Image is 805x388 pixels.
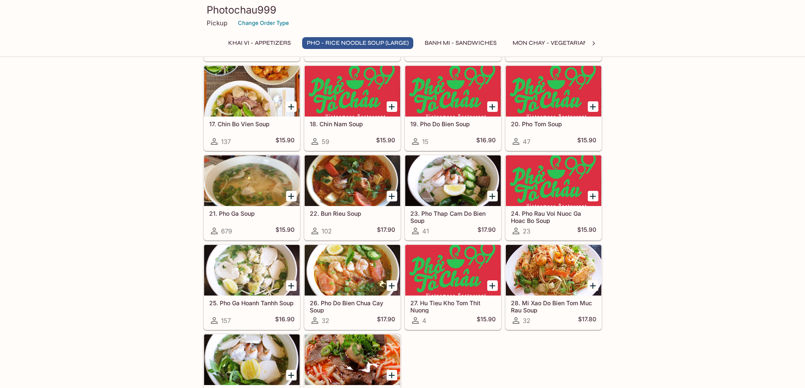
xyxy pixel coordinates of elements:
button: Add 26. Pho Do Bien Chua Cay Soup [387,280,397,291]
div: 25. Pho Ga Hoanh Tanhh Soup [204,245,300,296]
h5: $15.90 [577,136,596,147]
h5: 28. Mi Xao Do Bien Tom Muc Rau Soup [511,299,596,313]
a: 20. Pho Tom Soup47$15.90 [505,65,602,151]
div: 29a. Bun Bo Hue Soup [305,334,400,385]
button: Banh Mi - Sandwiches [420,37,501,49]
span: 137 [221,138,231,146]
span: 59 [322,138,329,146]
h5: 23. Pho Thap Cam Do Bien Soup [410,210,496,224]
a: 25. Pho Ga Hoanh Tanhh Soup157$16.90 [204,244,300,330]
button: Add 18. Chin Nam Soup [387,101,397,112]
div: 17. Chin Bo Vien Soup [204,66,300,117]
div: 27. Hu Tieu Kho Tom Thit Nuong [405,245,501,296]
div: 23. Pho Thap Cam Do Bien Soup [405,155,501,206]
button: Add 17. Chin Bo Vien Soup [286,101,297,112]
button: Add 23. Pho Thap Cam Do Bien Soup [487,191,498,201]
div: 18. Chin Nam Soup [305,66,400,117]
div: 19. Pho Do Bien Soup [405,66,501,117]
a: 28. Mi Xao Do Bien Tom Muc Rau Soup32$17.80 [505,244,602,330]
p: Pickup [207,19,227,27]
div: 22. Bun Rieu Soup [305,155,400,206]
span: 32 [322,317,329,325]
h5: 26. Pho Do Bien Chua Cay Soup [310,299,395,313]
div: 21. Pho Ga Soup [204,155,300,206]
a: 24. Pho Rau Voi Nuoc Ga Hoac Bo Soup23$15.90 [505,155,602,240]
h5: $15.90 [477,315,496,326]
div: 29. Pho Ga Tom Soup [204,334,300,385]
h5: 22. Bun Rieu Soup [310,210,395,217]
h5: $15.90 [276,136,295,147]
h5: $16.90 [275,315,295,326]
h5: $17.90 [377,226,395,236]
a: 18. Chin Nam Soup59$15.90 [304,65,401,151]
h5: $15.90 [276,226,295,236]
button: Add 29a. Bun Bo Hue Soup [387,370,397,380]
span: 102 [322,227,332,235]
button: Khai Vi - Appetizers [224,37,295,49]
span: 32 [523,317,530,325]
div: 24. Pho Rau Voi Nuoc Ga Hoac Bo Soup [506,155,601,206]
span: 15 [422,138,428,146]
div: 28. Mi Xao Do Bien Tom Muc Rau Soup [506,245,601,296]
a: 27. Hu Tieu Kho Tom Thit Nuong4$15.90 [405,244,501,330]
h5: 27. Hu Tieu Kho Tom Thit Nuong [410,299,496,313]
span: 4 [422,317,426,325]
h5: 25. Pho Ga Hoanh Tanhh Soup [209,299,295,307]
a: 22. Bun Rieu Soup102$17.90 [304,155,401,240]
button: Add 28. Mi Xao Do Bien Tom Muc Rau Soup [588,280,598,291]
span: 23 [523,227,530,235]
button: Add 20. Pho Tom Soup [588,101,598,112]
a: 19. Pho Do Bien Soup15$16.90 [405,65,501,151]
button: Add 25. Pho Ga Hoanh Tanhh Soup [286,280,297,291]
h5: 18. Chin Nam Soup [310,120,395,128]
button: Pho - Rice Noodle Soup (Large) [302,37,413,49]
h5: $16.90 [476,136,496,147]
h5: 20. Pho Tom Soup [511,120,596,128]
h5: $17.90 [377,315,395,326]
button: Add 27. Hu Tieu Kho Tom Thit Nuong [487,280,498,291]
a: 26. Pho Do Bien Chua Cay Soup32$17.90 [304,244,401,330]
div: 20. Pho Tom Soup [506,66,601,117]
h5: 24. Pho Rau Voi Nuoc Ga Hoac Bo Soup [511,210,596,224]
h5: 19. Pho Do Bien Soup [410,120,496,128]
button: Add 29. Pho Ga Tom Soup [286,370,297,380]
button: Add 24. Pho Rau Voi Nuoc Ga Hoac Bo Soup [588,191,598,201]
h5: 17. Chin Bo Vien Soup [209,120,295,128]
span: 41 [422,227,429,235]
button: Mon Chay - Vegetarian Entrees [508,37,621,49]
a: 23. Pho Thap Cam Do Bien Soup41$17.90 [405,155,501,240]
span: 157 [221,317,231,325]
a: 21. Pho Ga Soup679$15.90 [204,155,300,240]
h5: $15.90 [376,136,395,147]
h5: 21. Pho Ga Soup [209,210,295,217]
button: Add 22. Bun Rieu Soup [387,191,397,201]
span: 47 [523,138,530,146]
span: 679 [221,227,232,235]
h3: Photochau999 [207,3,599,16]
button: Add 21. Pho Ga Soup [286,191,297,201]
h5: $17.80 [578,315,596,326]
button: Add 19. Pho Do Bien Soup [487,101,498,112]
h5: $17.90 [478,226,496,236]
button: Change Order Type [234,16,293,30]
div: 26. Pho Do Bien Chua Cay Soup [305,245,400,296]
a: 17. Chin Bo Vien Soup137$15.90 [204,65,300,151]
h5: $15.90 [577,226,596,236]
